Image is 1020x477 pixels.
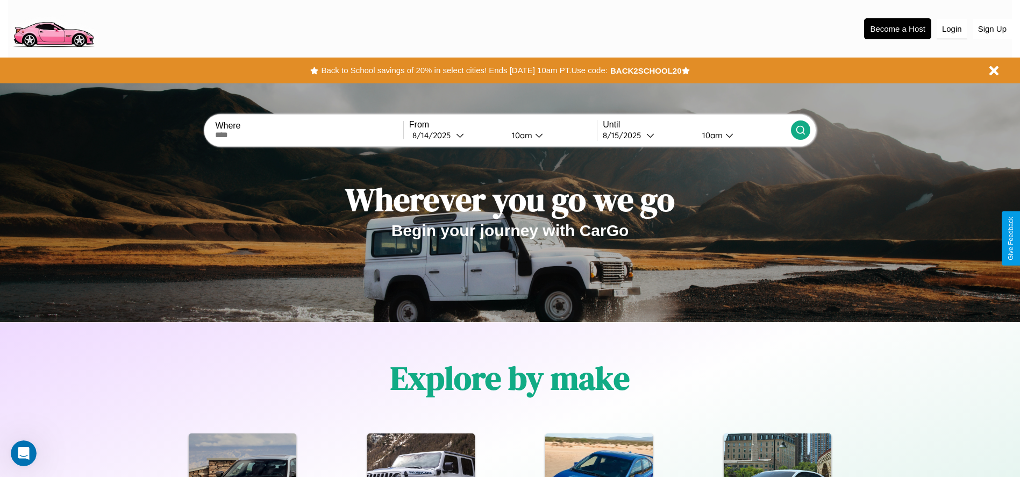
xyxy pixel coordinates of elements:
div: 10am [507,130,535,140]
div: 10am [697,130,725,140]
button: 8/14/2025 [409,130,503,141]
button: Login [937,19,967,39]
button: Back to School savings of 20% in select cities! Ends [DATE] 10am PT.Use code: [318,63,610,78]
label: Where [215,121,403,131]
div: 8 / 14 / 2025 [412,130,456,140]
img: logo [8,5,98,50]
b: BACK2SCHOOL20 [610,66,682,75]
button: 10am [503,130,597,141]
h1: Explore by make [390,356,630,400]
button: Sign Up [973,19,1012,39]
div: 8 / 15 / 2025 [603,130,646,140]
label: Until [603,120,790,130]
button: Become a Host [864,18,931,39]
button: 10am [694,130,791,141]
div: Give Feedback [1007,217,1015,260]
label: From [409,120,597,130]
iframe: Intercom live chat [11,440,37,466]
